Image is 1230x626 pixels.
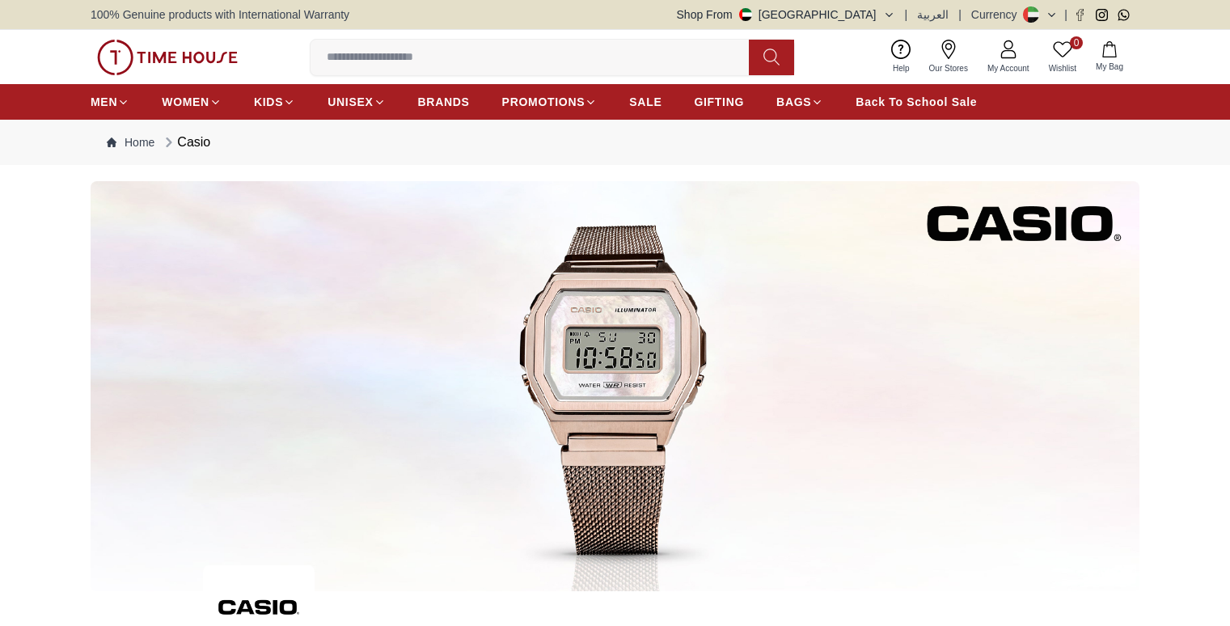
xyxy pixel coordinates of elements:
a: MEN [91,87,129,116]
a: PROMOTIONS [502,87,598,116]
span: 100% Genuine products with International Warranty [91,6,349,23]
a: Whatsapp [1118,9,1130,21]
span: My Account [981,62,1036,74]
a: Our Stores [919,36,978,78]
span: WOMEN [162,94,209,110]
a: Instagram [1096,9,1108,21]
a: Facebook [1074,9,1086,21]
span: Wishlist [1042,62,1083,74]
a: BRANDS [418,87,470,116]
span: Back To School Sale [856,94,977,110]
button: Shop From[GEOGRAPHIC_DATA] [677,6,895,23]
a: UNISEX [328,87,385,116]
span: SALE [629,94,661,110]
span: MEN [91,94,117,110]
a: Help [883,36,919,78]
span: PROMOTIONS [502,94,585,110]
img: ... [97,40,238,75]
span: | [905,6,908,23]
span: GIFTING [694,94,744,110]
button: My Bag [1086,38,1133,76]
span: BAGS [776,94,811,110]
span: | [1064,6,1067,23]
span: BRANDS [418,94,470,110]
a: WOMEN [162,87,222,116]
button: العربية [917,6,949,23]
span: My Bag [1089,61,1130,73]
a: 0Wishlist [1039,36,1086,78]
span: Help [886,62,916,74]
img: United Arab Emirates [739,8,752,21]
nav: Breadcrumb [91,120,1139,165]
div: Casio [161,133,210,152]
span: Our Stores [923,62,974,74]
span: KIDS [254,94,283,110]
img: ... [91,181,1139,591]
a: Back To School Sale [856,87,977,116]
span: | [958,6,962,23]
a: SALE [629,87,661,116]
a: BAGS [776,87,823,116]
a: KIDS [254,87,295,116]
div: Currency [971,6,1024,23]
a: GIFTING [694,87,744,116]
span: UNISEX [328,94,373,110]
span: 0 [1070,36,1083,49]
a: Home [107,134,154,150]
